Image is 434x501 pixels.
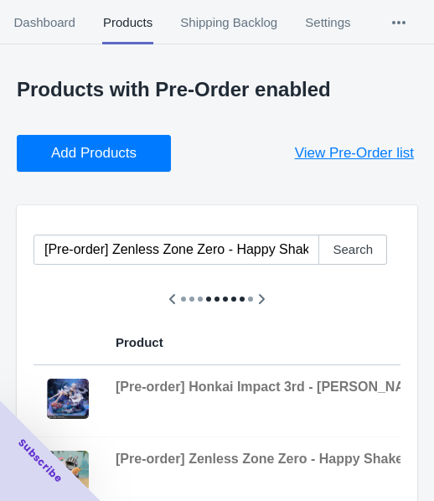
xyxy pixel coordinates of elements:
[102,1,152,44] span: Products
[47,379,89,419] img: imgi_10_c275dc8efeec7c51f25a14f6ef6d28b2_9175909137714265458.jpg
[180,1,278,44] span: Shipping Backlog
[17,78,417,101] p: Products with Pre-Order enabled
[116,335,163,349] span: Product
[246,284,276,314] button: Scroll table right one column
[34,235,319,265] input: Search products in pre-order list
[305,1,351,44] span: Settings
[17,135,171,172] button: Add Products
[15,436,65,486] span: Subscribe
[333,243,373,256] span: Search
[51,145,137,162] span: Add Products
[295,145,414,162] span: View Pre-Order list
[318,235,387,265] button: Search
[364,1,433,44] button: More tabs
[158,284,188,314] button: Scroll table left one column
[13,1,75,44] span: Dashboard
[275,135,434,172] button: View Pre-Order list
